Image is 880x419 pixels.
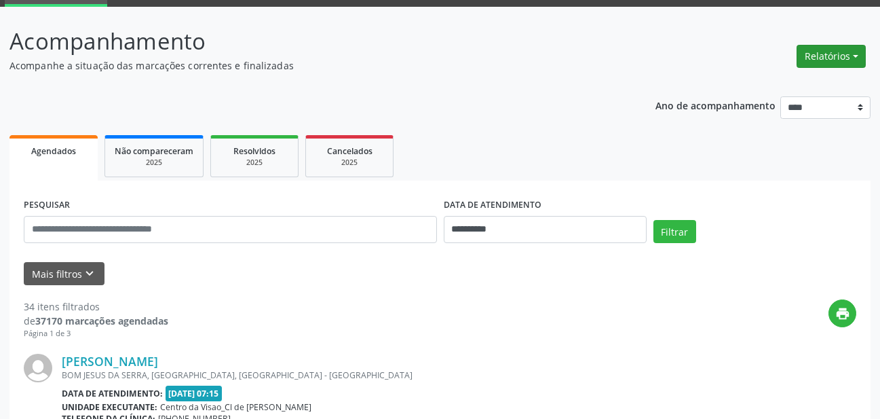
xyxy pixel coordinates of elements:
[24,328,168,340] div: Página 1 de 3
[24,314,168,328] div: de
[24,262,104,286] button: Mais filtroskeyboard_arrow_down
[233,145,275,157] span: Resolvidos
[82,266,97,281] i: keyboard_arrow_down
[115,158,193,168] div: 2025
[24,299,168,314] div: 34 itens filtrados
[315,158,383,168] div: 2025
[835,306,850,321] i: print
[797,45,866,68] button: Relatórios
[653,220,696,243] button: Filtrar
[166,386,223,401] span: [DATE] 07:15
[62,388,163,399] b: Data de atendimento:
[327,145,372,157] span: Cancelados
[24,354,52,382] img: img
[31,145,76,157] span: Agendados
[35,314,168,327] strong: 37170 marcações agendadas
[24,195,70,216] label: PESQUISAR
[828,299,856,327] button: print
[444,195,541,216] label: DATA DE ATENDIMENTO
[62,369,653,381] div: BOM JESUS DA SERRA, [GEOGRAPHIC_DATA], [GEOGRAPHIC_DATA] - [GEOGRAPHIC_DATA]
[160,401,311,413] span: Centro da Visao_Cl de [PERSON_NAME]
[9,24,612,58] p: Acompanhamento
[62,401,157,413] b: Unidade executante:
[62,354,158,369] a: [PERSON_NAME]
[221,158,288,168] div: 2025
[9,58,612,73] p: Acompanhe a situação das marcações correntes e finalizadas
[655,96,776,113] p: Ano de acompanhamento
[115,145,193,157] span: Não compareceram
